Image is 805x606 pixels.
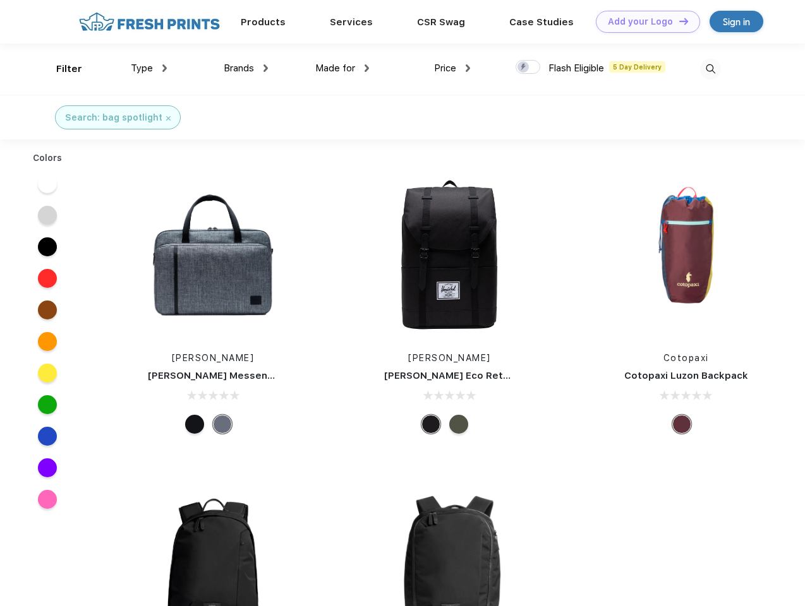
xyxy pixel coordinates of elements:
div: Add your Logo [608,16,673,27]
a: [PERSON_NAME] [408,353,491,363]
div: Black [421,415,440,434]
div: Forest [449,415,468,434]
div: Black [185,415,204,434]
span: Brands [224,62,254,74]
div: Surprise [672,415,691,434]
span: Made for [315,62,355,74]
div: Colors [23,151,72,165]
a: Sign in [710,11,763,32]
a: Products [241,16,286,28]
a: Cotopaxi [663,353,709,363]
img: func=resize&h=266 [602,171,770,339]
a: Cotopaxi Luzon Backpack [624,370,748,381]
span: Price [434,62,456,74]
img: desktop_search.svg [700,59,721,80]
div: Sign in [723,15,750,29]
img: dropdown.png [466,64,470,72]
span: Flash Eligible [548,62,604,74]
img: func=resize&h=266 [365,171,533,339]
div: Filter [56,62,82,76]
img: filter_cancel.svg [166,116,171,121]
span: Type [131,62,153,74]
img: dropdown.png [263,64,268,72]
a: [PERSON_NAME] [172,353,255,363]
div: Raven Crosshatch [213,415,232,434]
a: [PERSON_NAME] Eco Retreat 15" Computer Backpack [384,370,643,381]
div: Search: bag spotlight [65,111,162,124]
a: [PERSON_NAME] Messenger [148,370,284,381]
span: 5 Day Delivery [609,61,665,73]
img: dropdown.png [365,64,369,72]
img: fo%20logo%202.webp [75,11,224,33]
img: dropdown.png [162,64,167,72]
img: DT [679,18,688,25]
img: func=resize&h=266 [129,171,297,339]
